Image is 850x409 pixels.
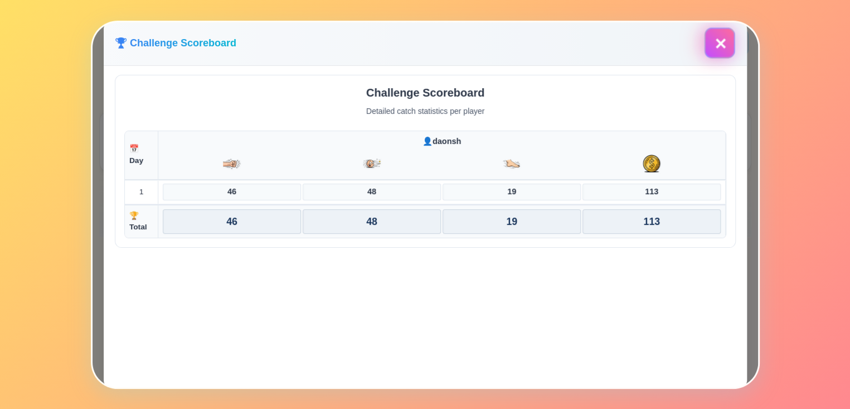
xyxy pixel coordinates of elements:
button: Close [704,27,735,58]
p: Detailed catch statistics per player [124,105,726,117]
img: Head catches [362,154,380,172]
img: Hand catches [222,154,240,172]
div: 46 [163,209,301,233]
div: 113 [582,209,721,233]
h2: 🏆 Challenge Scoreboard [115,35,236,50]
div: 48 [303,184,441,200]
div: 🏆 Total [125,205,158,237]
div: 46 [163,184,301,200]
div: 📅 Day [125,131,158,179]
div: 1 [125,180,158,204]
img: Total catches [643,154,660,172]
div: 19 [443,209,581,233]
div: 113 [582,184,721,200]
div: 👤 daonsh [163,136,721,148]
div: 19 [443,184,581,200]
h3: Challenge Scoreboard [124,84,726,101]
div: 48 [303,209,441,233]
img: Leg catches [503,154,521,172]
